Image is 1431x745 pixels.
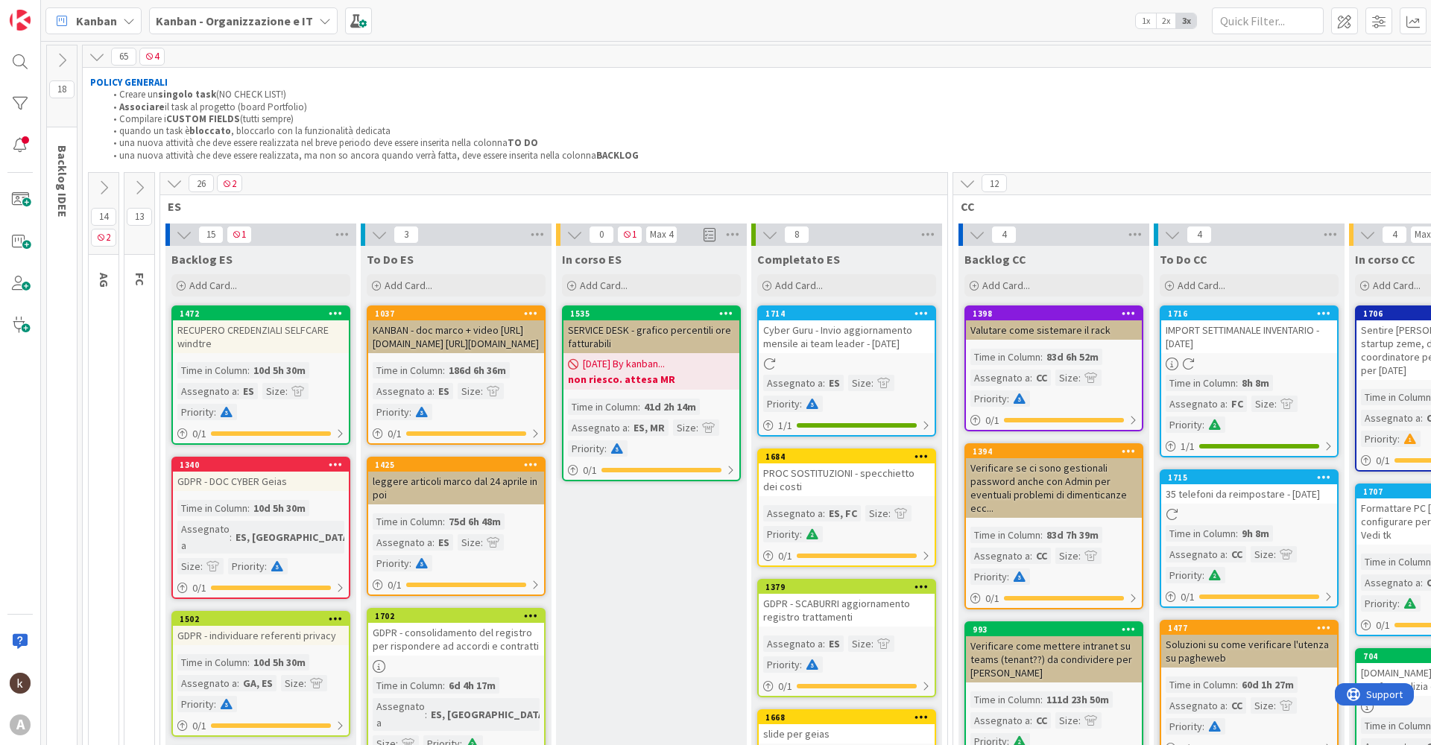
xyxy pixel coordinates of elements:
[1376,453,1390,469] span: 0 / 1
[1397,431,1400,447] span: :
[250,654,309,670] div: 10d 5h 30m
[214,404,216,420] span: :
[1161,484,1337,504] div: 35 telefoni da reimpostare - [DATE]
[1176,13,1196,28] span: 3x
[757,448,936,567] a: 1684PROC SOSTITUZIONI - specchietto dei costiAssegnato a:ES, FCSize:Priority:0/1
[435,534,453,551] div: ES
[1055,712,1078,729] div: Size
[262,383,285,399] div: Size
[367,457,546,596] a: 1425leggere articoli marco dal 24 aprile in poiTime in Column:75d 6h 48mAssegnato a:ESSize:Priori...
[966,307,1142,320] div: 1398
[638,399,640,415] span: :
[458,534,481,551] div: Size
[1361,574,1421,591] div: Assegnato a
[1040,527,1043,543] span: :
[173,612,349,626] div: 1502
[1202,416,1204,433] span: :
[368,623,544,656] div: GDPR - consolidamento del registro per rispondere ad accordi e contratti
[966,458,1142,518] div: Verificare se ci sono gestionali password anche con Admin per eventuali problemi di dimenticanze ...
[180,460,349,470] div: 1340
[970,568,1007,585] div: Priority
[759,580,935,594] div: 1379
[1251,396,1274,412] div: Size
[823,635,825,652] span: :
[1168,623,1337,633] div: 1477
[964,443,1143,609] a: 1394Verificare se ci sono gestionali password anche con Admin per eventuali problemi di dimentica...
[171,305,350,445] a: 1472RECUPERO CREDENZIALI SELFCARE windtreTime in Column:10d 5h 30mAssegnato a:ESSize:Priority:0/1
[970,712,1030,729] div: Assegnato a
[982,279,1030,292] span: Add Card...
[200,558,203,574] span: :
[825,635,844,652] div: ES
[1166,396,1225,412] div: Assegnato a
[214,696,216,712] span: :
[373,677,443,694] div: Time in Column
[1055,370,1078,386] div: Size
[1236,525,1238,542] span: :
[1168,308,1337,319] div: 1716
[759,711,935,744] div: 1668slide per geias
[1274,396,1277,412] span: :
[192,718,206,734] span: 0 / 1
[568,399,638,415] div: Time in Column
[966,589,1142,608] div: 0/1
[800,526,802,542] span: :
[1161,471,1337,504] div: 171535 telefoni da reimpostare - [DATE]
[368,458,544,472] div: 1425
[1361,595,1397,612] div: Priority
[445,677,499,694] div: 6d 4h 17m
[180,308,349,319] div: 1472
[568,372,735,387] b: non riesco. attesa MR
[1228,396,1247,412] div: FC
[368,458,544,504] div: 1425leggere articoli marco dal 24 aprile in poi
[763,656,800,673] div: Priority
[265,558,267,574] span: :
[1251,697,1274,714] div: Size
[250,362,309,378] div: 10d 5h 30m
[765,308,935,319] div: 1714
[973,308,1142,319] div: 1398
[763,375,823,391] div: Assegnato a
[177,675,237,691] div: Assegnato a
[189,279,237,292] span: Add Card...
[985,591,999,606] span: 0 / 1
[192,580,206,596] span: 0 / 1
[481,534,483,551] span: :
[1225,546,1228,562] span: :
[563,307,739,353] div: 1535SERVICE DESK - grafico percentili ore fatturabili
[696,419,698,436] span: :
[1030,712,1032,729] span: :
[409,404,411,420] span: :
[966,445,1142,458] div: 1394
[759,463,935,496] div: PROC SOSTITUZIONI - specchietto dei costi
[570,308,739,319] div: 1535
[1030,370,1032,386] span: :
[759,711,935,724] div: 1668
[1166,697,1225,714] div: Assegnato a
[759,307,935,353] div: 1714Cyber Guru - Invio aggiornamento mensile ai team leader - [DATE]
[1274,697,1276,714] span: :
[247,654,250,670] span: :
[247,362,250,378] span: :
[1202,567,1204,583] span: :
[1007,390,1009,407] span: :
[563,320,739,353] div: SERVICE DESK - grafico percentili ore fatturabili
[228,558,265,574] div: Priority
[970,349,1040,365] div: Time in Column
[970,691,1040,708] div: Time in Column
[177,521,230,554] div: Assegnato a
[1168,472,1337,483] div: 1715
[173,425,349,443] div: 0/1
[368,307,544,320] div: 1037
[119,101,165,113] strong: Associare
[1161,437,1337,456] div: 1/1
[481,383,483,399] span: :
[871,635,874,652] span: :
[177,558,200,574] div: Size
[192,426,206,442] span: 0 / 1
[458,383,481,399] div: Size
[368,472,544,504] div: leggere articoli marco dal 24 aprile in poi
[1166,416,1202,433] div: Priority
[823,505,825,521] span: :
[1166,375,1236,391] div: Time in Column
